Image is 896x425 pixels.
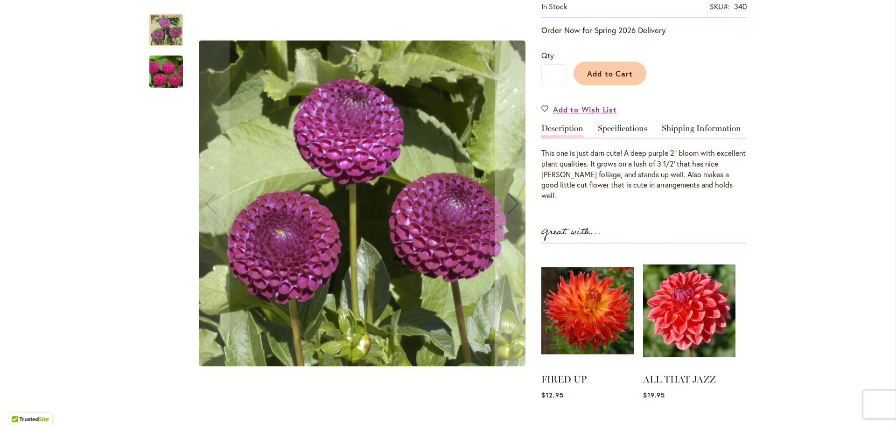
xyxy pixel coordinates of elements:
[541,253,634,369] img: FIRED UP
[541,124,747,201] div: Detailed Product Info
[199,41,525,367] img: DOT COM
[7,392,33,418] iframe: Launch Accessibility Center
[541,104,617,115] a: Add to Wish List
[149,5,192,46] div: DOT COM
[662,124,741,138] a: Shipping Information
[192,5,532,403] div: DOT COM
[734,1,747,12] div: 340
[541,25,747,36] p: Order Now for Spring 2026 Delivery
[541,224,601,240] strong: Great with...
[553,104,617,115] span: Add to Wish List
[541,1,567,12] div: Availability
[541,390,564,399] span: $12.95
[149,46,183,88] div: DOT COM
[541,148,747,201] div: This one is just darn cute! A deep purple 2" bloom with excellent plant qualities. It grows on a ...
[133,49,200,94] img: DOT COM
[643,390,665,399] span: $19.95
[574,62,646,85] button: Add to Cart
[710,1,730,11] strong: SKU
[495,5,532,403] button: Next
[587,69,633,78] span: Add to Cart
[541,374,587,385] a: FIRED UP
[541,1,567,11] span: In stock
[643,253,735,369] img: ALL THAT JAZZ
[541,50,554,60] span: Qty
[541,124,583,138] a: Description
[192,5,532,403] div: DOT COMDOT COM
[643,374,716,385] a: ALL THAT JAZZ
[598,124,647,138] a: Specifications
[192,5,575,403] div: Product Images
